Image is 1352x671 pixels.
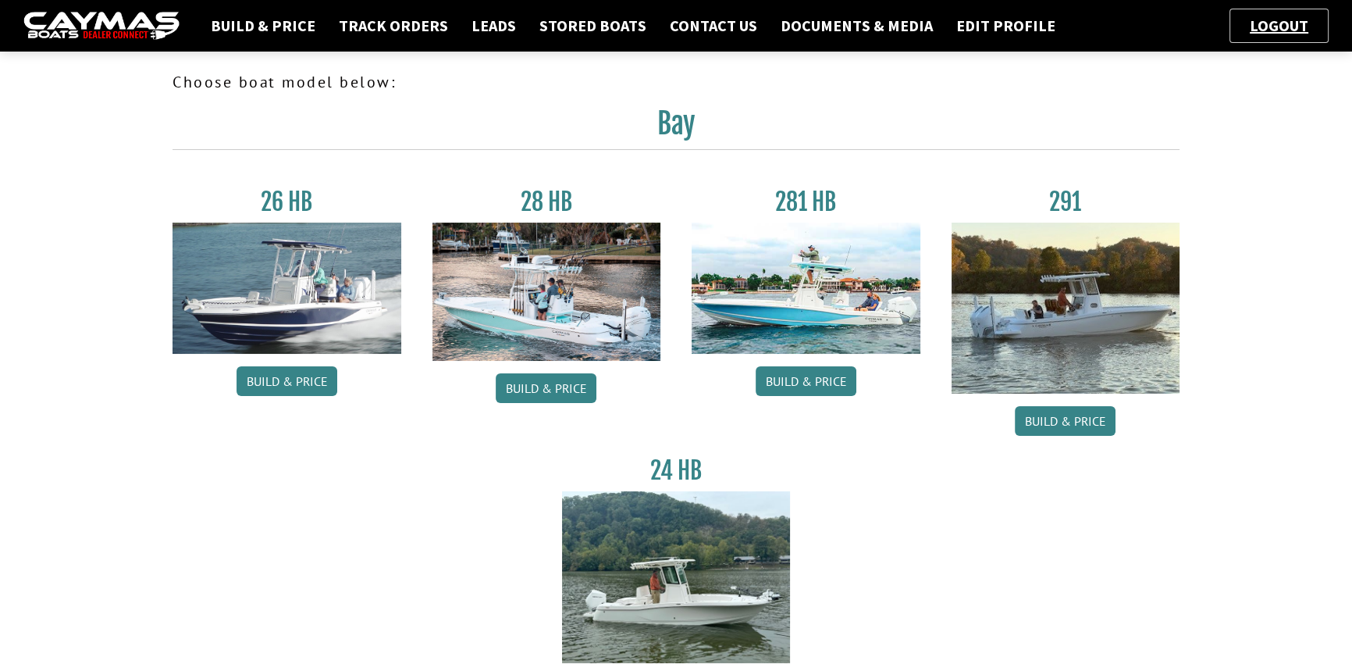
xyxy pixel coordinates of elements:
h3: 281 HB [692,187,920,216]
img: 291_Thumbnail.jpg [952,223,1180,394]
a: Track Orders [331,16,456,36]
h3: 291 [952,187,1180,216]
a: Build & Price [203,16,323,36]
h3: 28 HB [432,187,661,216]
img: caymas-dealer-connect-2ed40d3bc7270c1d8d7ffb4b79bf05adc795679939227970def78ec6f6c03838.gif [23,12,180,41]
a: Logout [1242,16,1316,35]
a: Build & Price [237,366,337,396]
a: Documents & Media [773,16,941,36]
h3: 24 HB [562,456,791,485]
a: Build & Price [756,366,856,396]
h3: 26 HB [173,187,401,216]
img: 28_hb_thumbnail_for_caymas_connect.jpg [432,223,661,361]
a: Leads [464,16,524,36]
a: Build & Price [496,373,596,403]
a: Contact Us [662,16,765,36]
h2: Bay [173,106,1179,150]
img: 28-hb-twin.jpg [692,223,920,354]
a: Stored Boats [532,16,654,36]
img: 26_new_photo_resized.jpg [173,223,401,354]
a: Edit Profile [948,16,1063,36]
a: Build & Price [1015,406,1115,436]
p: Choose boat model below: [173,70,1179,94]
img: 24_HB_thumbnail.jpg [562,491,791,662]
